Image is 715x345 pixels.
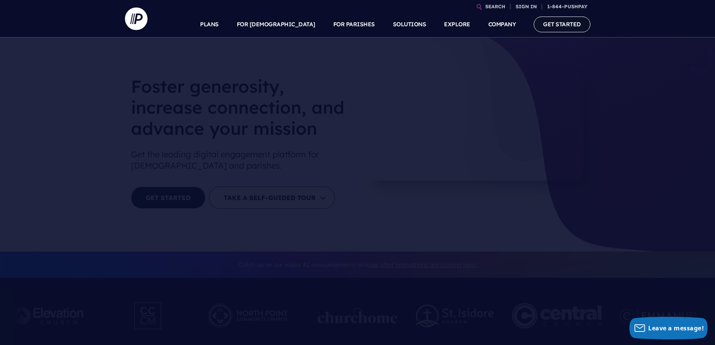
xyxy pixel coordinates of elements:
[629,317,707,339] button: Leave a message!
[488,11,516,38] a: COMPANY
[333,11,375,38] a: FOR PARISHES
[648,324,704,332] span: Leave a message!
[200,11,219,38] a: PLANS
[237,11,315,38] a: FOR [DEMOGRAPHIC_DATA]
[534,17,590,32] a: GET STARTED
[444,11,470,38] a: EXPLORE
[393,11,426,38] a: SOLUTIONS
